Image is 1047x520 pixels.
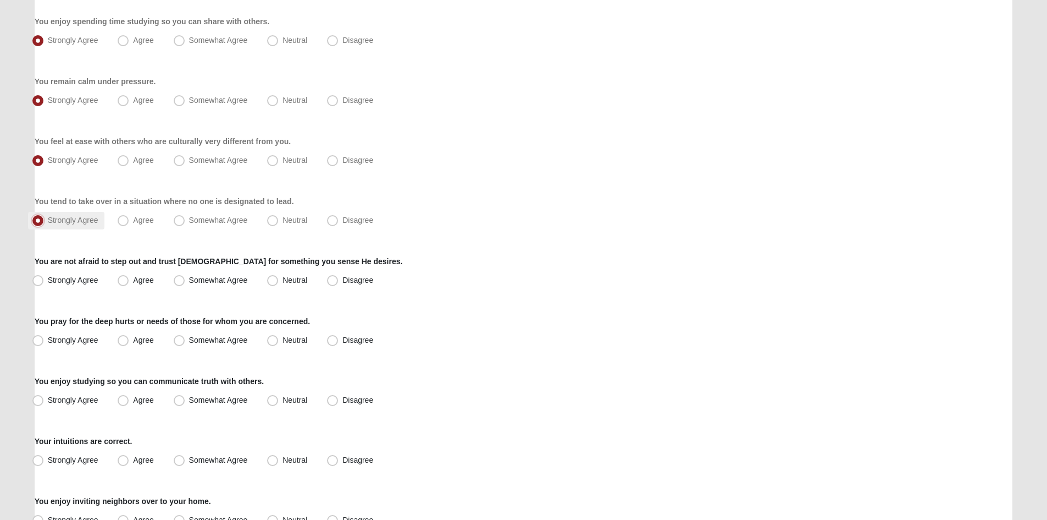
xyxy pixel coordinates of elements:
span: Disagree [342,336,373,344]
label: You enjoy spending time studying so you can share with others. [35,16,270,27]
label: You enjoy inviting neighbors over to your home. [35,496,211,507]
label: You are not afraid to step out and trust [DEMOGRAPHIC_DATA] for something you sense He desires. [35,256,403,267]
span: Strongly Agree [48,456,98,464]
span: Somewhat Agree [189,156,248,165]
span: Strongly Agree [48,96,98,105]
span: Somewhat Agree [189,336,248,344]
span: Agree [133,96,153,105]
label: You pray for the deep hurts or needs of those for whom you are concerned. [35,316,310,327]
span: Agree [133,276,153,284]
span: Somewhat Agree [189,456,248,464]
span: Neutral [282,96,307,105]
span: Strongly Agree [48,336,98,344]
span: Agree [133,156,153,165]
label: You enjoy studying so you can communicate truth with others. [35,376,264,387]
span: Agree [133,216,153,225]
span: Neutral [282,396,307,404]
span: Agree [133,396,153,404]
span: Neutral [282,336,307,344]
span: Disagree [342,396,373,404]
span: Strongly Agree [48,216,98,225]
span: Agree [133,336,153,344]
span: Neutral [282,456,307,464]
span: Disagree [342,456,373,464]
span: Strongly Agree [48,36,98,45]
span: Strongly Agree [48,396,98,404]
span: Somewhat Agree [189,216,248,225]
span: Somewhat Agree [189,396,248,404]
label: You remain calm under pressure. [35,76,156,87]
span: Disagree [342,156,373,165]
span: Somewhat Agree [189,96,248,105]
span: Disagree [342,216,373,225]
span: Agree [133,36,153,45]
span: Neutral [282,156,307,165]
span: Neutral [282,36,307,45]
span: Agree [133,456,153,464]
span: Somewhat Agree [189,276,248,284]
span: Neutral [282,276,307,284]
span: Neutral [282,216,307,225]
span: Strongly Agree [48,276,98,284]
span: Disagree [342,96,373,105]
span: Somewhat Agree [189,36,248,45]
span: Disagree [342,36,373,45]
label: Your intuitions are correct. [35,436,132,447]
label: You tend to take over in a situation where no one is designated to lead. [35,196,294,207]
label: You feel at ease with others who are culturally very different from you. [35,136,291,147]
span: Disagree [342,276,373,284]
span: Strongly Agree [48,156,98,165]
